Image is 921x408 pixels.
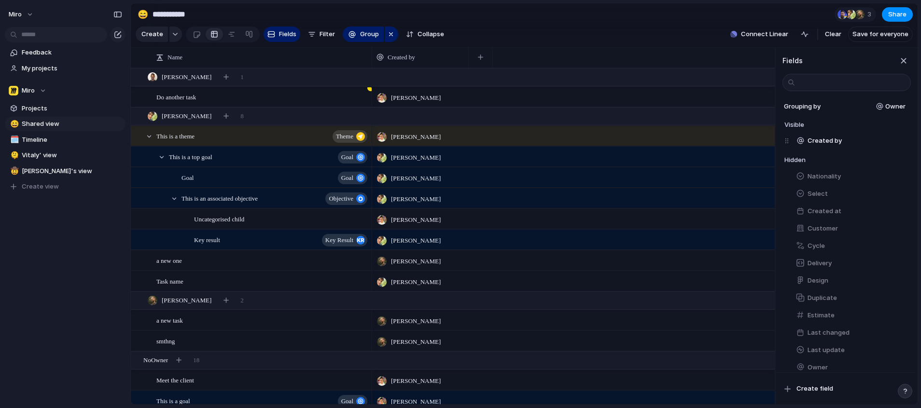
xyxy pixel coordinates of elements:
button: Created by [792,133,911,149]
span: Task name [156,275,183,286]
span: objective [329,192,353,205]
span: Key result [194,234,220,245]
button: 😄 [9,119,18,129]
button: Connect Linear [726,27,792,41]
button: Delivery [792,256,911,271]
button: 😄 [135,7,151,22]
span: [PERSON_NAME] [391,316,441,326]
span: Delivery [808,258,832,268]
button: goal [338,172,367,184]
span: Vitaly' view [22,150,122,160]
span: Create view [22,182,59,191]
span: No Owner [143,355,168,365]
button: Design [792,273,911,288]
button: Last update [792,342,911,358]
span: Owner [808,363,828,372]
div: 🤠 [10,165,17,177]
button: 🤠 [9,166,18,176]
span: [PERSON_NAME] [391,397,441,407]
span: [PERSON_NAME] [391,277,441,287]
button: objective [325,192,367,205]
div: Created by [784,132,911,150]
button: Estimate [792,308,911,323]
span: Name [167,53,182,62]
span: Create field [796,384,833,394]
button: 🫠 [9,150,18,160]
span: Customer [808,224,838,233]
span: This is a goal [156,395,190,406]
span: Owner [885,102,906,111]
button: Share [882,7,913,22]
span: Do another task [156,91,196,102]
span: Collapse [418,29,444,39]
span: Connect Linear [741,29,788,39]
span: smthng [156,335,175,346]
span: Group [360,29,379,39]
span: key result [325,233,353,247]
span: miro [9,10,22,19]
span: Created at [808,206,841,216]
span: Design [808,276,828,286]
div: 😄 [10,119,17,130]
button: Save for everyone [848,27,913,42]
span: [PERSON_NAME] [391,236,441,245]
button: Duplicate [792,290,911,306]
a: Feedback [5,45,126,60]
div: 😄 [138,8,148,21]
span: Goal [181,172,194,183]
span: Miro [22,86,35,95]
h4: Visible [784,120,911,130]
h3: Fields [782,55,803,66]
span: Nationality [808,172,841,181]
h4: Hidden [784,155,911,165]
span: Select [808,189,828,199]
span: Meet the client [156,374,194,385]
button: Create view [5,179,126,194]
span: Create [141,29,163,39]
span: [PERSON_NAME] [391,174,441,183]
span: 2 [240,296,244,305]
a: 😄Shared view [5,117,126,131]
button: 🗓️ [9,135,18,145]
span: [PERSON_NAME]'s view [22,166,122,176]
button: Cycle [792,238,911,254]
span: goal [341,171,353,185]
button: goal [338,151,367,163]
button: goal [338,395,367,408]
a: My projects [5,61,126,76]
button: Collapse [402,27,448,42]
span: Uncategorised child [194,213,244,224]
span: Created by [388,53,415,62]
div: 🤠[PERSON_NAME]'s view [5,164,126,178]
button: Created at [792,204,911,219]
span: Estimate [808,311,835,320]
span: [PERSON_NAME] [391,376,441,386]
div: 🗓️Timeline [5,133,126,147]
span: Feedback [22,48,122,57]
span: Clear [825,29,841,39]
span: [PERSON_NAME] [391,93,441,103]
span: 1 [240,72,244,82]
button: Filter [304,27,339,42]
span: Share [888,10,907,19]
button: Customer [792,221,911,236]
span: 8 [240,111,244,121]
span: [PERSON_NAME] [391,153,441,163]
button: Owner [792,360,911,375]
span: Filter [320,29,335,39]
span: My projects [22,64,122,73]
button: Grouping byOwner [781,99,911,114]
span: [PERSON_NAME] [391,132,441,142]
span: [PERSON_NAME] [391,215,441,225]
span: Created by [808,136,842,146]
a: 🫠Vitaly' view [5,148,126,163]
span: goal [341,150,353,164]
div: 🗓️ [10,134,17,145]
button: Create field [780,381,914,397]
button: Last changed [792,325,911,340]
div: 🫠 [10,150,17,161]
span: Projects [22,104,122,113]
span: Fields [279,29,296,39]
span: [PERSON_NAME] [391,257,441,266]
